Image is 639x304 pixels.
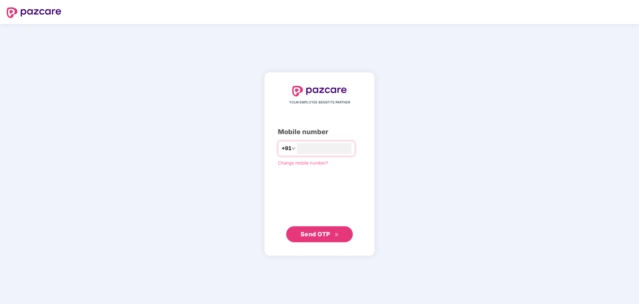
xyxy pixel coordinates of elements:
[278,127,361,137] div: Mobile number
[292,146,296,150] span: down
[289,100,350,105] span: YOUR EMPLOYEE BENEFITS PARTNER
[278,160,328,166] a: Change mobile number?
[301,231,330,238] span: Send OTP
[334,233,339,237] span: double-right
[286,226,353,242] button: Send OTPdouble-right
[292,86,347,96] img: logo
[7,7,61,18] img: logo
[282,144,292,153] span: +91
